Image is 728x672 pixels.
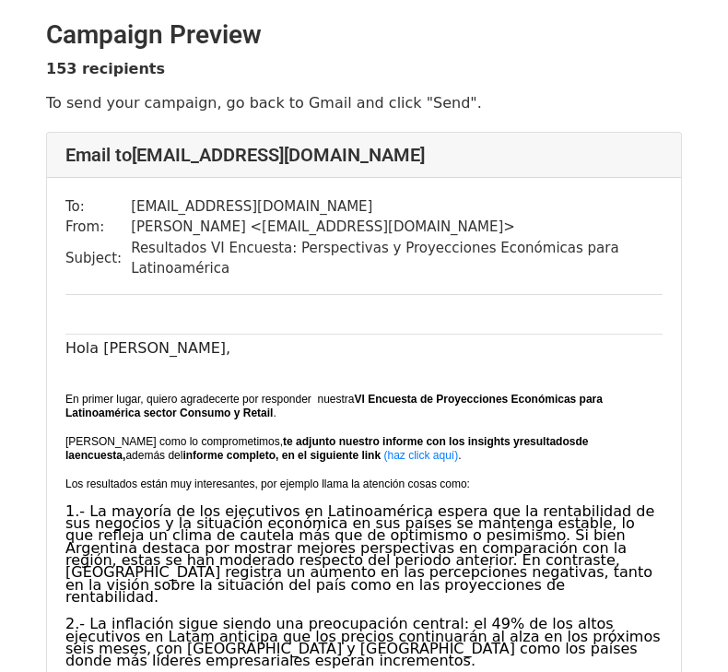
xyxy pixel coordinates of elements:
[182,449,381,462] b: informe completo, en el siguiente link
[65,421,588,463] font: [PERSON_NAME] como lo comprometimos, además del .
[65,196,131,218] td: To:
[46,19,682,51] h2: Campaign Preview
[283,435,520,448] b: te adjunto nuestro informe con los insights y
[46,93,682,112] p: To send your campaign, go back to Gmail and click "Send".
[131,196,663,218] td: [EMAIL_ADDRESS][DOMAIN_NAME]
[65,238,131,279] td: Subject:
[65,393,603,419] b: VI Encuesta de Proyecciones Económicas para Latinoamérica sector Consumo y Retail
[46,60,165,77] strong: 153 recipients
[383,449,458,462] a: (haz click aquí)
[131,238,663,279] td: Resultados VI Encuesta: Perspectivas y Proyecciones Económicas para Latinoamérica
[131,217,663,238] td: [PERSON_NAME] < [EMAIL_ADDRESS][DOMAIN_NAME] >
[65,338,663,358] p: Hola [PERSON_NAME],
[75,449,125,462] b: encuesta,
[65,474,654,606] font: 1.- La mayoría de los ejecutivos en Latinoamérica espera que la rentabilidad de sus negocios y la...
[65,144,663,166] h4: Email to [EMAIL_ADDRESS][DOMAIN_NAME]
[65,393,603,419] font: En primer lugar, quiero agradecerte por responder nuestra .
[65,435,588,462] b: de la
[520,435,576,448] span: resultados
[65,217,131,238] td: From:
[65,615,661,669] font: 2.- La inflación sigue siendo una preocupación central: el 49% de los altos ejecutivos en Latam a...
[65,477,470,490] span: Los resultados están muy interesantes, por ejemplo llama la atención cosas como:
